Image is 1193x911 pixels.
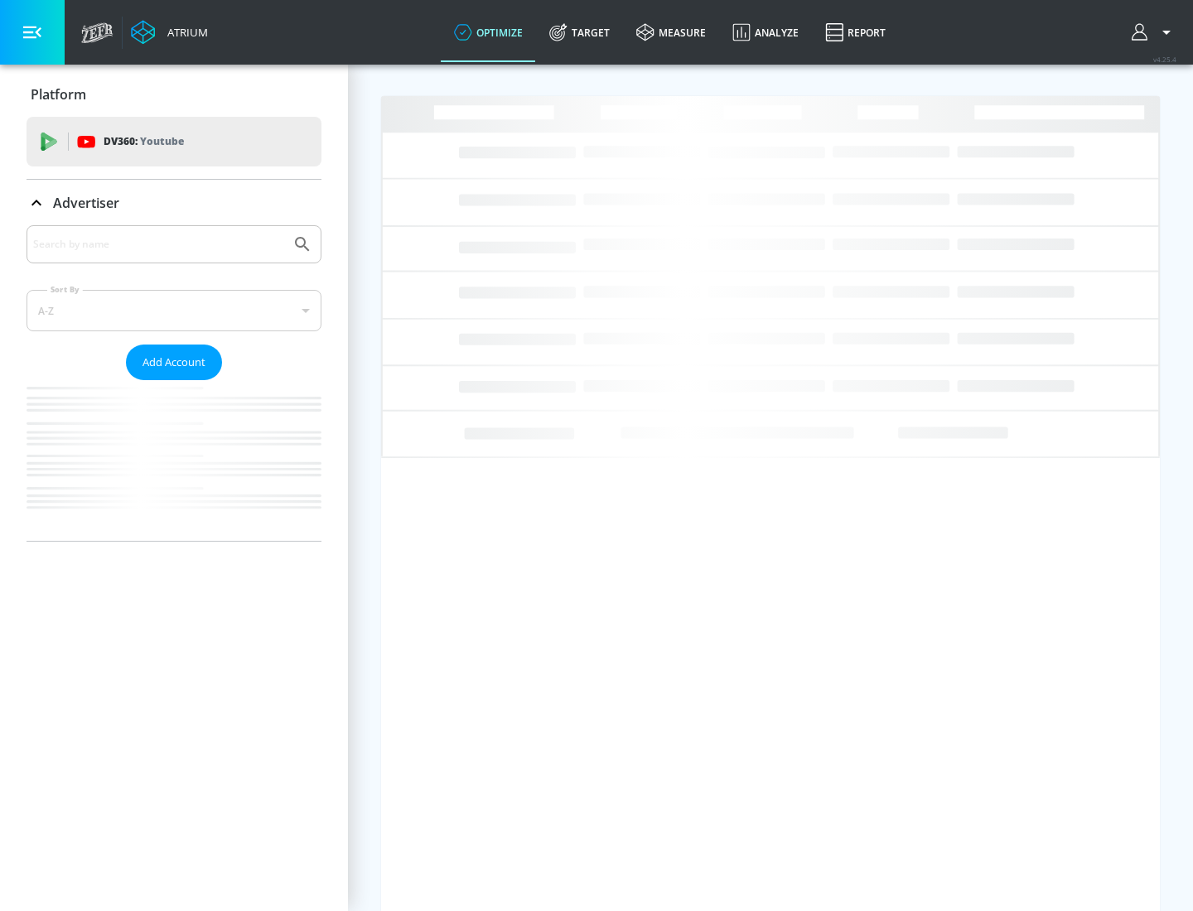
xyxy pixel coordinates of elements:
span: Add Account [142,353,205,372]
button: Add Account [126,345,222,380]
label: Sort By [47,284,83,295]
input: Search by name [33,234,284,255]
a: Atrium [131,20,208,45]
a: optimize [441,2,536,62]
div: A-Z [27,290,321,331]
div: Advertiser [27,180,321,226]
a: Report [812,2,899,62]
p: DV360: [104,133,184,151]
a: measure [623,2,719,62]
div: Platform [27,71,321,118]
p: Platform [31,85,86,104]
span: v 4.25.4 [1153,55,1176,64]
a: Target [536,2,623,62]
a: Analyze [719,2,812,62]
div: Advertiser [27,225,321,541]
p: Advertiser [53,194,119,212]
p: Youtube [140,133,184,150]
div: DV360: Youtube [27,117,321,166]
div: Atrium [161,25,208,40]
nav: list of Advertiser [27,380,321,541]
